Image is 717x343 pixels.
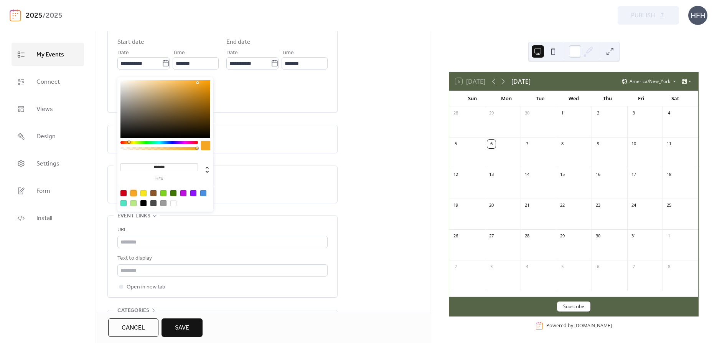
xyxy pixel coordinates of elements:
div: #F5A623 [130,190,137,196]
div: #9013FE [190,190,196,196]
span: Time [282,48,294,58]
div: Powered by [546,322,612,329]
div: #4A90E2 [200,190,206,196]
div: 26 [452,232,460,240]
div: Wed [557,91,591,106]
div: 28 [523,232,531,240]
div: 17 [630,171,638,179]
div: 10 [630,140,638,148]
div: 29 [487,109,496,118]
div: Text to display [117,254,326,263]
div: 5 [452,140,460,148]
span: Categories [117,306,149,315]
div: 21 [523,201,531,210]
div: 20 [487,201,496,210]
div: 7 [523,140,531,148]
span: Date [117,48,129,58]
div: 4 [523,263,531,271]
div: 25 [665,201,673,210]
div: #50E3C2 [120,200,127,206]
div: 30 [594,232,602,240]
div: 18 [665,171,673,179]
span: Settings [36,158,59,170]
div: #8B572A [150,190,157,196]
div: 6 [594,263,602,271]
div: 4 [665,109,673,118]
div: 28 [452,109,460,118]
div: Sat [658,91,692,106]
span: Connect [36,76,60,88]
img: logo [10,9,21,22]
span: Views [36,103,53,115]
div: [DATE] [511,77,531,86]
span: Install [36,212,52,224]
div: 29 [558,232,567,240]
span: Date [226,48,238,58]
div: 15 [558,171,567,179]
span: Time [173,48,185,58]
div: 7 [630,263,638,271]
div: 13 [487,171,496,179]
div: 24 [630,201,638,210]
div: 27 [487,232,496,240]
div: 9 [594,140,602,148]
div: 30 [523,109,531,118]
div: 19 [452,201,460,210]
div: #000000 [140,200,147,206]
a: 2025 [26,8,43,23]
a: Connect [12,70,84,93]
span: Form [36,185,50,197]
div: Tue [523,91,557,106]
div: #FFFFFF [170,200,176,206]
div: ••• [108,310,337,326]
label: hex [120,177,198,181]
span: Open in new tab [127,283,165,292]
div: Mon [489,91,523,106]
button: Save [162,318,203,337]
div: 8 [665,263,673,271]
div: Fri [625,91,658,106]
div: URL [117,225,326,235]
span: Event links [117,212,150,221]
div: #9B9B9B [160,200,166,206]
div: 12 [452,171,460,179]
div: HFH [688,6,707,25]
div: #D0021B [120,190,127,196]
a: Cancel [108,318,158,337]
div: 14 [523,171,531,179]
a: [DOMAIN_NAME] [574,322,612,329]
a: Form [12,179,84,202]
div: Start date [117,38,144,47]
a: My Events [12,43,84,66]
div: Thu [591,91,625,106]
a: Views [12,97,84,121]
div: #F8E71C [140,190,147,196]
span: Date and time [117,24,157,33]
a: Settings [12,152,84,175]
div: 1 [558,109,567,118]
b: / [43,8,46,23]
div: 16 [594,171,602,179]
div: 8 [558,140,567,148]
div: #4A4A4A [150,200,157,206]
a: Install [12,206,84,230]
div: End date [226,38,251,47]
span: Design [36,131,56,143]
div: 22 [558,201,567,210]
a: Design [12,124,84,148]
div: Sun [455,91,489,106]
div: 6 [487,140,496,148]
div: 23 [594,201,602,210]
div: 31 [630,232,638,240]
span: Cancel [122,323,145,333]
span: My Events [36,49,64,61]
b: 2025 [46,8,63,23]
div: 11 [665,140,673,148]
button: Subscribe [557,302,590,312]
span: Save [175,323,189,333]
div: 3 [487,263,496,271]
div: #BD10E0 [180,190,186,196]
div: 1 [665,232,673,240]
div: #B8E986 [130,200,137,206]
div: 5 [558,263,567,271]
